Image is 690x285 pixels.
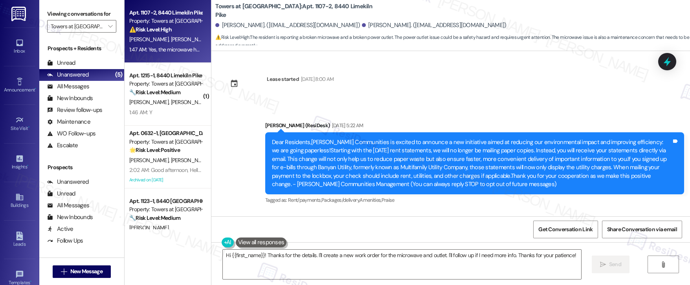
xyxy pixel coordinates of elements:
strong: 🔧 Risk Level: Medium [129,89,180,96]
a: Buildings [4,190,35,212]
div: 2:02 AM: Good afternoon, Hello [PERSON_NAME]. You have a wonderful day too. [129,166,313,174]
span: [PERSON_NAME] [171,99,210,106]
div: [PERSON_NAME]. ([EMAIL_ADDRESS][DOMAIN_NAME]) [215,21,360,29]
div: Property: Towers at [GEOGRAPHIC_DATA] [129,205,202,214]
div: New Inbounds [47,94,93,102]
div: Apt. 1107-2, 8440 Limekiln Pike [129,9,202,17]
span: • [28,124,29,130]
a: Inbox [4,36,35,57]
div: Unanswered [47,178,89,186]
strong: ⚠️ Risk Level: High [215,34,249,40]
span: Rent/payments , [288,197,321,203]
i:  [660,261,666,268]
div: Apt. 1123-1, 8440 [GEOGRAPHIC_DATA] [129,197,202,205]
div: Prospects [39,163,124,172]
span: Praise [382,197,395,203]
div: All Messages [47,82,89,91]
label: Viewing conversations for [47,8,116,20]
div: Unanswered [47,71,89,79]
div: Active [47,225,73,233]
img: ResiDesk Logo [11,7,28,21]
strong: ⚠️ Risk Level: High [129,26,172,33]
input: All communities [51,20,104,33]
div: Maintenance [47,118,90,126]
i:  [108,23,112,29]
a: Insights • [4,152,35,173]
button: Get Conversation Link [533,221,598,238]
div: All Messages [47,201,89,210]
span: Packages/delivery , [321,197,360,203]
div: Apt. 1215-1, 8440 Limekiln Pike [129,71,202,80]
span: [PERSON_NAME] [129,157,171,164]
div: Escalate [47,141,78,150]
div: Apt. 0632-1, [GEOGRAPHIC_DATA] [129,129,202,137]
div: Review follow-ups [47,106,102,114]
div: Archived on [DATE] [128,175,203,185]
div: (5) [113,69,125,81]
b: Towers at [GEOGRAPHIC_DATA]: Apt. 1107-2, 8440 Limekiln Pike [215,2,373,19]
strong: 🌟 Risk Level: Positive [129,146,180,153]
span: Share Conversation via email [607,225,677,234]
button: Share Conversation via email [602,221,682,238]
span: [PERSON_NAME] [129,224,169,231]
span: [PERSON_NAME] [171,36,210,43]
a: Site Visit • [4,113,35,135]
span: [PERSON_NAME] [171,157,210,164]
div: 1:46 AM: Y [129,109,152,116]
span: New Message [70,267,103,276]
div: [DATE] 5:22 AM [330,121,363,130]
div: Property: Towers at [GEOGRAPHIC_DATA] [129,17,202,25]
span: • [35,86,36,91]
span: • [30,279,31,284]
div: New Inbounds [47,213,93,221]
div: Follow Ups [47,237,83,245]
div: WO Follow-ups [47,130,95,138]
div: [PERSON_NAME]. ([EMAIL_ADDRESS][DOMAIN_NAME]) [362,21,506,29]
span: [PERSON_NAME] [129,99,171,106]
span: Get Conversation Link [538,225,593,234]
i:  [600,261,606,268]
button: Send [592,256,630,273]
i:  [61,269,67,275]
button: New Message [53,265,111,278]
span: • [27,163,28,168]
span: Amenities , [360,197,382,203]
div: Unread [47,59,75,67]
span: : The resident is reporting a broken microwave and a broken power outlet. The power outlet issue ... [215,33,690,50]
div: Prospects + Residents [39,44,124,53]
a: Leads [4,229,35,250]
div: Dear Residents,[PERSON_NAME] Communities is excited to announce a new initiative aimed at reducin... [272,138,672,189]
div: Unread [47,190,75,198]
textarea: Hi {{first_name}}! Thanks for the details. I'll create a new work order for the microwave and out... [223,250,581,279]
strong: 🔧 Risk Level: Medium [129,214,180,221]
span: Send [609,260,621,269]
span: [PERSON_NAME] [129,36,171,43]
div: [DATE] 8:00 AM [299,75,334,83]
div: Property: Towers at [GEOGRAPHIC_DATA] [129,138,202,146]
div: Tagged as: [265,194,684,206]
div: Lease started [267,75,299,83]
div: [PERSON_NAME] (ResiDesk) [265,121,684,132]
div: Property: Towers at [GEOGRAPHIC_DATA] [129,80,202,88]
